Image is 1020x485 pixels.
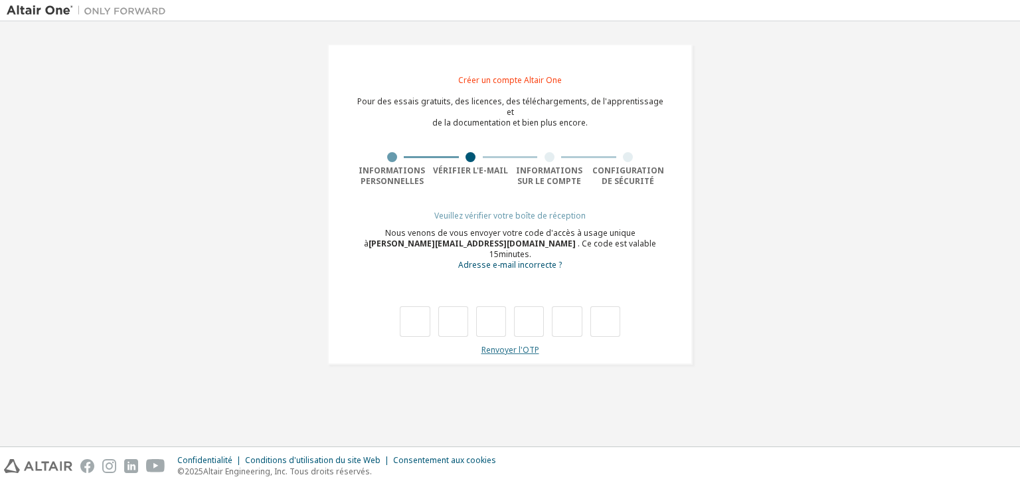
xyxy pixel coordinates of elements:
font: 15 [489,248,499,260]
font: Informations personnelles [359,165,425,187]
font: Veuillez vérifier votre boîte de réception [434,210,586,221]
font: . Ce code est valable [578,238,656,249]
font: 2025 [185,466,203,477]
font: Renvoyer l'OTP [481,344,539,355]
font: Configuration de sécurité [592,165,664,187]
font: [PERSON_NAME][EMAIL_ADDRESS][DOMAIN_NAME] [369,238,576,249]
font: Nous venons de vous envoyer votre code d'accès à usage unique à [364,227,636,249]
font: de la documentation et bien plus encore. [432,117,588,128]
img: facebook.svg [80,459,94,473]
font: © [177,466,185,477]
font: Confidentialité [177,454,232,466]
img: linkedin.svg [124,459,138,473]
font: Adresse e-mail incorrecte ? [458,259,562,270]
img: altair_logo.svg [4,459,72,473]
a: Retourner au formulaire d'inscription [458,261,562,270]
font: minutes. [499,248,531,260]
font: Conditions d'utilisation du site Web [245,454,381,466]
img: Altaïr Un [7,4,173,17]
font: Altair Engineering, Inc. Tous droits réservés. [203,466,372,477]
img: youtube.svg [146,459,165,473]
font: Créer un compte Altair One [458,74,562,86]
img: instagram.svg [102,459,116,473]
font: Consentement aux cookies [393,454,496,466]
font: Vérifier l'e-mail [433,165,508,176]
font: Pour des essais gratuits, des licences, des téléchargements, de l'apprentissage et [357,96,663,118]
font: Informations sur le compte [516,165,582,187]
